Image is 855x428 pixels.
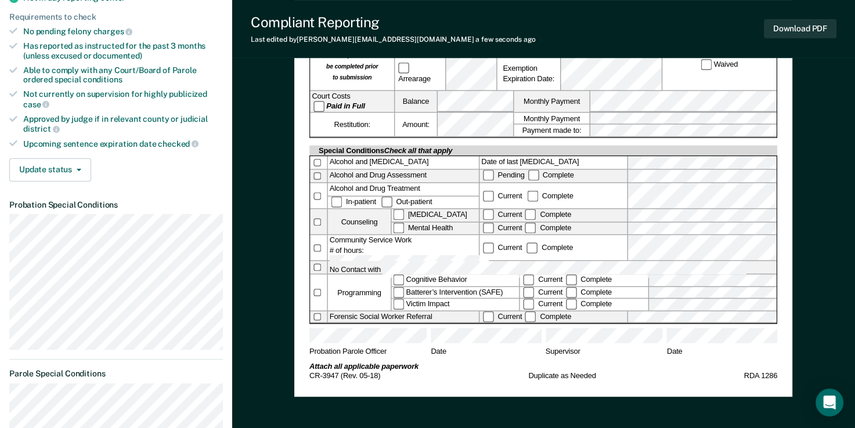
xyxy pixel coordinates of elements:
[380,197,434,205] label: Out-patient
[524,287,535,298] input: Current
[481,191,524,200] label: Current
[93,51,142,60] span: documented)
[744,372,777,382] span: RDA 1286
[525,222,536,233] input: Complete
[529,372,596,382] span: Duplicate as Needed
[328,209,391,234] div: Counseling
[317,146,454,155] div: Special Conditions
[158,139,199,148] span: checked
[483,170,494,181] input: Pending
[525,209,536,220] input: Complete
[525,243,575,251] div: Complete
[23,100,49,109] span: case
[251,35,535,43] div: Last edited by [PERSON_NAME][EMAIL_ADDRESS][DOMAIN_NAME]
[564,288,614,296] label: Complete
[524,299,535,310] input: Current
[667,348,777,363] span: Date
[481,171,526,179] label: Pending
[481,243,524,251] label: Current
[324,52,380,81] strong: All exemptions must be completed prior to submission
[524,210,573,218] label: Complete
[309,372,380,382] span: CR-3947 (Rev. 05-18)
[526,191,575,200] label: Complete
[483,209,494,220] input: Current
[394,287,405,298] input: Batterer’s Intervention (SAFE)
[522,288,564,296] label: Current
[9,158,91,182] button: Update status
[9,200,223,210] dt: Probation Special Conditions
[394,222,405,233] input: Mental Health
[331,197,342,208] input: In-patient
[699,59,739,70] label: Waived
[481,312,524,320] label: Current
[398,63,409,74] input: Arrearage
[514,113,590,124] label: Monthly Payment
[93,27,133,36] span: charges
[383,261,746,278] input: No Contact with
[328,235,479,260] div: Community Service Work # of hours:
[311,113,394,136] div: Restitution:
[481,223,524,231] label: Current
[514,125,590,136] label: Payment made to:
[526,171,576,179] label: Complete
[525,311,536,322] input: Complete
[328,183,479,195] div: Alcohol and Drug Treatment
[392,222,479,234] label: Mental Health
[251,14,535,31] div: Compliant Reporting
[528,170,539,181] input: Complete
[475,35,535,43] span: a few seconds ago
[564,300,614,308] label: Complete
[394,209,405,220] input: [MEDICAL_DATA]
[483,311,494,322] input: Current
[314,101,325,112] input: Paid in Full
[566,299,577,310] input: Complete
[9,369,223,379] dt: Parole Special Conditions
[328,157,479,169] div: Alcohol and [MEDICAL_DATA]
[816,389,843,416] div: Open Intercom Messenger
[764,19,836,38] button: Download PDF
[546,348,663,363] span: Supervisor
[497,56,560,90] div: Exemption Expiration Date:
[384,146,452,154] span: Check all that apply
[381,197,392,208] input: Out-patient
[328,261,777,274] label: No Contact with
[395,113,437,136] label: Amount:
[522,300,564,308] label: Current
[309,363,419,371] strong: Attach all applicable paperwork
[327,101,366,110] strong: Paid in Full
[23,41,223,61] div: Has reported as instructed for the past 3 months (unless excused or
[23,26,223,37] div: No pending felony
[524,223,573,231] label: Complete
[395,91,437,112] label: Balance
[524,312,573,320] label: Complete
[483,190,494,201] input: Current
[566,275,577,286] input: Complete
[23,66,223,85] div: Able to comply with any Court/Board of Parole ordered special
[394,299,405,310] input: Victim Impact
[23,114,223,134] div: Approved by judge if in relevant county or judicial
[514,91,590,112] label: Monthly Payment
[9,12,223,22] div: Requirements to check
[397,63,444,84] label: Arrearage
[23,139,223,149] div: Upcoming sentence expiration date
[392,274,520,286] label: Cognitive Behavior
[330,197,380,205] label: In-patient
[522,275,564,284] label: Current
[564,275,614,284] label: Complete
[524,275,535,286] input: Current
[311,39,394,90] div: Supervision Fees Status
[392,299,520,311] label: Victim Impact
[328,274,391,310] div: Programming
[311,91,394,112] div: Court Costs
[392,287,520,299] label: Batterer’s Intervention (SAFE)
[528,190,539,201] input: Complete
[527,242,538,253] input: Complete
[23,124,60,133] span: district
[23,89,223,109] div: Not currently on supervision for highly publicized
[83,75,122,84] span: conditions
[392,209,479,222] label: [MEDICAL_DATA]
[309,348,427,363] span: Probation Parole Officer
[328,311,479,323] div: Forensic Social Worker Referral
[328,170,479,183] div: Alcohol and Drug Assessment
[480,157,628,169] label: Date of last [MEDICAL_DATA]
